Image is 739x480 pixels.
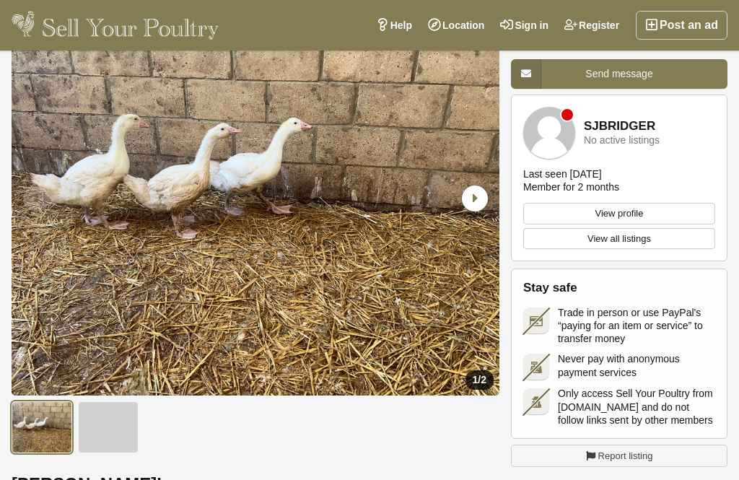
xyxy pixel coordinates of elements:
[78,401,139,453] img: Gosling’s - 2
[12,1,499,396] img: Gosling’s - 1/2
[455,180,492,217] div: Next slide
[523,203,715,224] a: View profile
[465,370,494,390] div: /
[598,449,653,463] span: Report listing
[492,11,556,40] a: Sign in
[511,59,727,89] a: Send message
[12,11,219,40] img: Sell Your Poultry
[584,135,660,146] div: No active listings
[368,11,420,40] a: Help
[523,228,715,250] a: View all listings
[636,11,727,40] a: Post an ad
[12,401,72,453] img: Gosling’s - 1
[558,306,715,346] span: Trade in person or use PayPal's “paying for an item or service” to transfer money
[523,107,575,159] img: SJBRIDGER
[473,374,478,385] span: 1
[558,387,715,427] span: Only access Sell Your Poultry from [DOMAIN_NAME] and do not follow links sent by other members
[481,374,486,385] span: 2
[19,180,56,217] div: Previous slide
[420,11,492,40] a: Location
[523,281,715,295] h2: Stay safe
[12,1,499,396] li: 1 / 2
[523,180,619,193] div: Member for 2 months
[556,11,627,40] a: Register
[523,167,602,180] div: Last seen [DATE]
[511,445,727,468] a: Report listing
[584,120,655,134] a: SJBRIDGER
[558,352,715,378] span: Never pay with anonymous payment services
[561,109,573,121] div: Member is offline
[585,68,652,79] span: Send message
